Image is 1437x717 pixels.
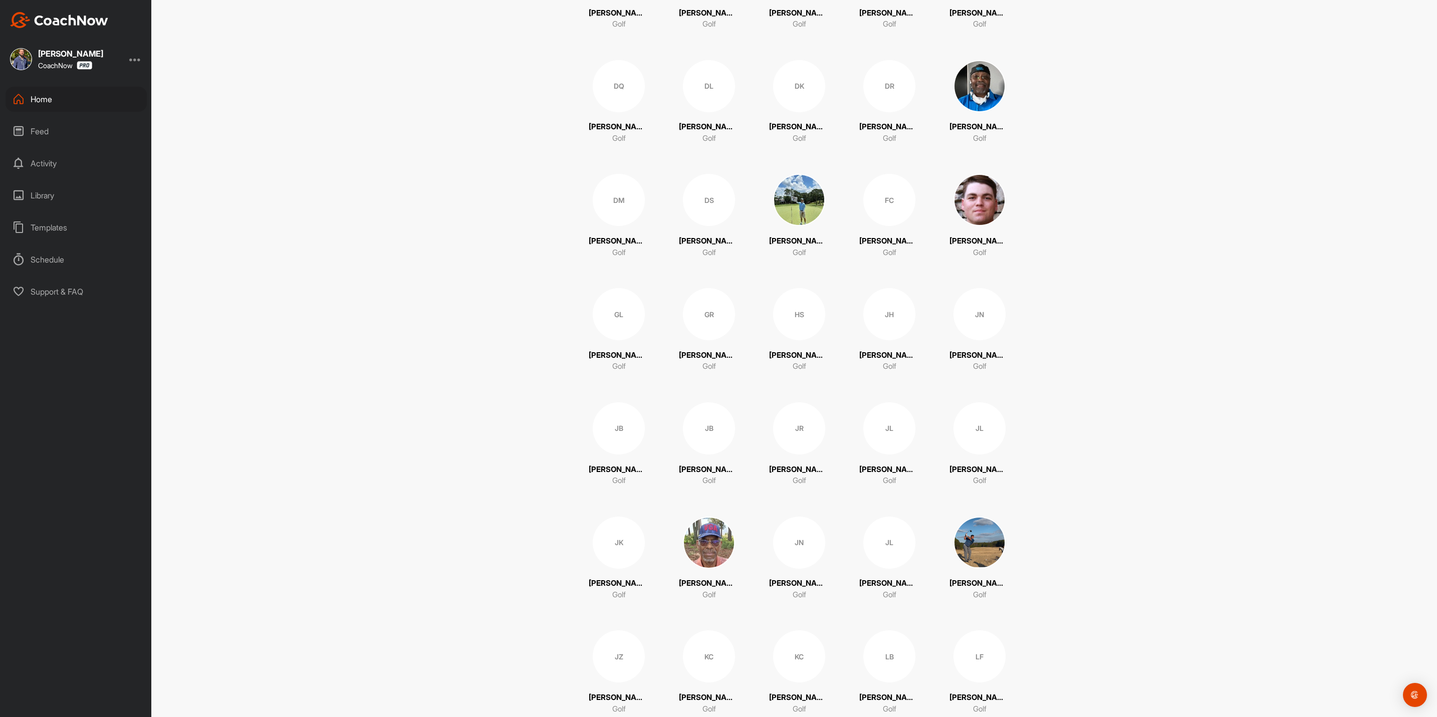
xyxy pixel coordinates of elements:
[949,630,1010,714] a: LF[PERSON_NAME]Golf
[949,578,1010,589] p: [PERSON_NAME]
[793,589,806,601] p: Golf
[6,87,147,112] div: Home
[679,402,739,487] a: JB[PERSON_NAME]Golf
[863,288,915,340] div: JH
[589,402,649,487] a: JB[PERSON_NAME]Golf
[679,578,739,589] p: [PERSON_NAME]
[859,517,919,601] a: JL[PERSON_NAME]Golf
[773,630,825,682] div: KC
[683,630,735,682] div: KC
[589,8,649,19] p: [PERSON_NAME]
[883,475,896,487] p: Golf
[769,8,829,19] p: [PERSON_NAME]
[883,589,896,601] p: Golf
[859,235,919,247] p: [PERSON_NAME]
[589,60,649,144] a: DQ[PERSON_NAME]Golf
[863,174,915,226] div: FC
[702,247,716,259] p: Golf
[679,8,739,19] p: [PERSON_NAME]
[973,19,987,30] p: Golf
[973,589,987,601] p: Golf
[773,60,825,112] div: DK
[973,703,987,715] p: Golf
[949,121,1010,133] p: [PERSON_NAME]
[769,121,829,133] p: [PERSON_NAME]
[973,361,987,372] p: Golf
[612,703,626,715] p: Golf
[793,361,806,372] p: Golf
[702,589,716,601] p: Golf
[679,517,739,601] a: [PERSON_NAME]Golf
[859,464,919,475] p: [PERSON_NAME]
[769,517,829,601] a: JN[PERSON_NAME][DATE]Golf
[38,50,103,58] div: [PERSON_NAME]
[769,288,829,372] a: HS[PERSON_NAME]Golf
[702,475,716,487] p: Golf
[593,402,645,454] div: JB
[859,8,919,19] p: [PERSON_NAME]
[949,402,1010,487] a: JL[PERSON_NAME]Golf
[949,350,1010,361] p: [PERSON_NAME]
[859,60,919,144] a: DR[PERSON_NAME]Golf
[593,630,645,682] div: JZ
[6,247,147,272] div: Schedule
[702,19,716,30] p: Golf
[953,174,1006,226] img: square_baa1fc7cc84d0dd6db27a4be2aca22c0.jpg
[6,183,147,208] div: Library
[859,692,919,703] p: [PERSON_NAME]
[702,361,716,372] p: Golf
[769,578,829,589] p: [PERSON_NAME][DATE]
[589,288,649,372] a: GL[PERSON_NAME]Golf
[769,402,829,487] a: JR[PERSON_NAME]Golf
[679,60,739,144] a: DL[PERSON_NAME]Golf
[863,402,915,454] div: JL
[949,692,1010,703] p: [PERSON_NAME]
[702,133,716,144] p: Golf
[949,235,1010,247] p: [PERSON_NAME]
[769,60,829,144] a: DK[PERSON_NAME]Golf
[589,692,649,703] p: [PERSON_NAME]
[679,630,739,714] a: KC[PERSON_NAME]Golf
[612,475,626,487] p: Golf
[793,133,806,144] p: Golf
[949,288,1010,372] a: JN[PERSON_NAME]Golf
[949,60,1010,144] a: [PERSON_NAME]Golf
[949,464,1010,475] p: [PERSON_NAME]
[859,288,919,372] a: JH[PERSON_NAME]Golf
[859,630,919,714] a: LB[PERSON_NAME]Golf
[953,630,1006,682] div: LF
[949,8,1010,19] p: [PERSON_NAME]
[683,288,735,340] div: GR
[769,630,829,714] a: KC[PERSON_NAME]Golf
[883,133,896,144] p: Golf
[773,288,825,340] div: HS
[769,235,829,247] p: [PERSON_NAME]
[6,119,147,144] div: Feed
[589,578,649,589] p: [PERSON_NAME]
[863,517,915,569] div: JL
[6,279,147,304] div: Support & FAQ
[859,578,919,589] p: [PERSON_NAME]
[949,517,1010,601] a: [PERSON_NAME]Golf
[589,121,649,133] p: [PERSON_NAME]
[793,475,806,487] p: Golf
[679,235,739,247] p: [PERSON_NAME]
[953,402,1006,454] div: JL
[589,350,649,361] p: [PERSON_NAME]
[612,589,626,601] p: Golf
[38,61,92,70] div: CoachNow
[679,174,739,258] a: DS[PERSON_NAME]Golf
[679,288,739,372] a: GR[PERSON_NAME]Golf
[973,247,987,259] p: Golf
[773,402,825,454] div: JR
[883,247,896,259] p: Golf
[589,630,649,714] a: JZ[PERSON_NAME]Golf
[683,402,735,454] div: JB
[6,151,147,176] div: Activity
[593,288,645,340] div: GL
[702,703,716,715] p: Golf
[949,174,1010,258] a: [PERSON_NAME]Golf
[863,630,915,682] div: LB
[6,215,147,240] div: Templates
[683,60,735,112] div: DL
